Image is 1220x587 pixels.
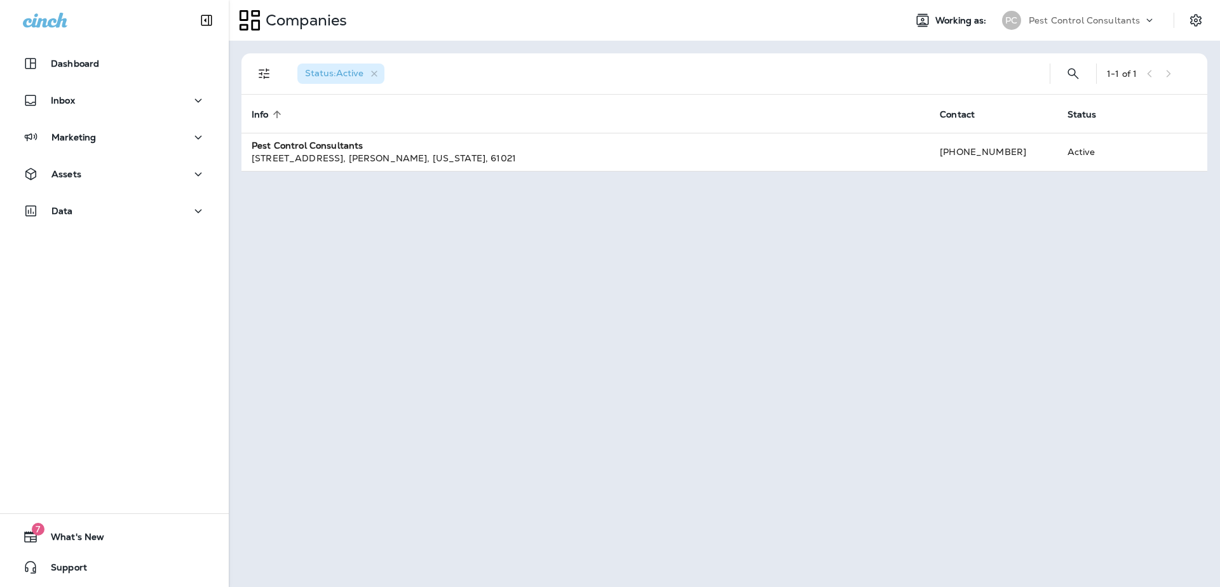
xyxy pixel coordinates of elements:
[940,109,991,120] span: Contact
[51,169,81,179] p: Assets
[1002,11,1021,30] div: PC
[261,11,347,30] p: Companies
[51,132,96,142] p: Marketing
[1029,15,1140,25] p: Pest Control Consultants
[252,152,919,165] div: [STREET_ADDRESS] , [PERSON_NAME] , [US_STATE] , 61021
[252,109,285,120] span: Info
[51,206,73,216] p: Data
[297,64,384,84] div: Status:Active
[1107,69,1137,79] div: 1 - 1 of 1
[252,109,269,120] span: Info
[1057,133,1139,171] td: Active
[940,109,975,120] span: Contact
[51,58,99,69] p: Dashboard
[13,125,216,150] button: Marketing
[252,140,363,151] strong: Pest Control Consultants
[305,67,363,79] span: Status : Active
[935,15,989,26] span: Working as:
[1067,109,1097,120] span: Status
[13,161,216,187] button: Assets
[13,51,216,76] button: Dashboard
[38,532,104,547] span: What's New
[1184,9,1207,32] button: Settings
[189,8,224,33] button: Collapse Sidebar
[1061,61,1086,86] button: Search Companies
[1067,109,1113,120] span: Status
[13,524,216,550] button: 7What's New
[930,133,1057,171] td: [PHONE_NUMBER]
[13,198,216,224] button: Data
[51,95,75,105] p: Inbox
[13,88,216,113] button: Inbox
[38,562,87,577] span: Support
[32,523,44,536] span: 7
[13,555,216,580] button: Support
[252,61,277,86] button: Filters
